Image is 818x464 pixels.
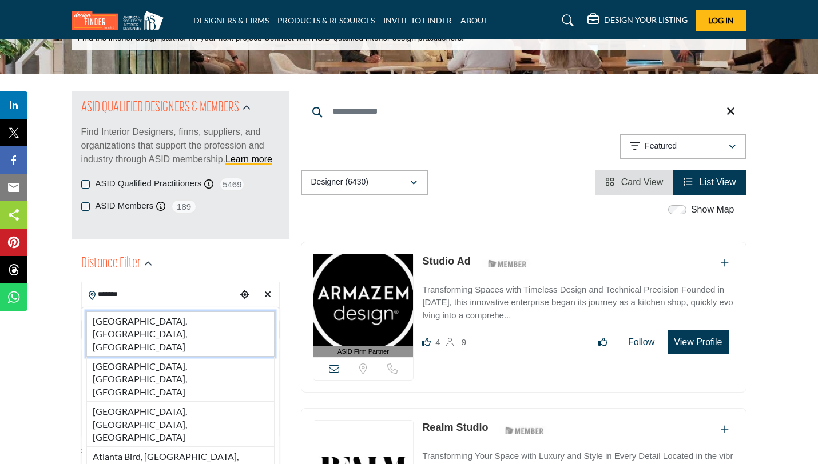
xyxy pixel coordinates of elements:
[595,170,673,195] li: Card View
[621,177,664,187] span: Card View
[86,311,275,357] li: [GEOGRAPHIC_DATA], [GEOGRAPHIC_DATA], [GEOGRAPHIC_DATA]
[383,15,452,25] a: INVITE TO FINDER
[82,283,236,306] input: Search Location
[236,283,253,307] div: Choose your current location
[422,255,470,267] a: Studio Ad
[422,422,488,433] a: Realm Studio
[96,199,154,213] label: ASID Members
[691,203,734,217] label: Show Map
[171,199,197,214] span: 189
[605,177,663,187] a: View Card
[460,15,488,25] a: ABOUT
[435,337,440,347] span: 4
[301,170,428,195] button: Designer (6430)
[721,425,729,434] a: Add To List
[337,347,389,357] span: ASID Firm Partner
[277,15,375,25] a: PRODUCTS & RESOURCES
[673,170,746,195] li: List View
[86,402,275,447] li: [GEOGRAPHIC_DATA], [GEOGRAPHIC_DATA], [GEOGRAPHIC_DATA]
[604,15,688,25] h5: DESIGN YOUR LISTING
[311,177,368,188] p: Designer (6430)
[193,15,269,25] a: DESIGNERS & FIRMS
[684,177,736,187] a: View List
[587,14,688,27] div: DESIGN YOUR LISTING
[499,423,550,437] img: ASID Members Badge Icon
[81,180,90,189] input: ASID Qualified Practitioners checkbox
[81,254,141,274] h2: Distance Filter
[259,283,276,307] div: Clear search location
[81,445,280,457] div: Search within:
[591,331,615,354] button: Like listing
[422,277,734,322] a: Transforming Spaces with Timeless Design and Technical Precision Founded in [DATE], this innovati...
[462,337,466,347] span: 9
[700,177,736,187] span: List View
[81,202,90,211] input: ASID Members checkbox
[620,134,746,159] button: Featured
[313,254,414,358] a: ASID Firm Partner
[313,254,414,346] img: Studio Ad
[482,257,533,271] img: ASID Members Badge Icon
[721,258,729,268] a: Add To List
[446,335,466,349] div: Followers
[422,254,470,269] p: Studio Ad
[81,98,239,118] h2: ASID QUALIFIED DESIGNERS & MEMBERS
[81,125,280,166] p: Find Interior Designers, firms, suppliers, and organizations that support the profession and indu...
[301,98,746,125] input: Search Keyword
[219,177,245,191] span: 5469
[645,141,677,152] p: Featured
[96,177,202,190] label: ASID Qualified Practitioners
[668,330,728,354] button: View Profile
[422,338,431,346] i: Likes
[72,11,169,30] img: Site Logo
[86,357,275,402] li: [GEOGRAPHIC_DATA], [GEOGRAPHIC_DATA], [GEOGRAPHIC_DATA]
[225,154,272,164] a: Learn more
[621,331,662,354] button: Follow
[422,420,488,435] p: Realm Studio
[422,283,734,322] p: Transforming Spaces with Timeless Design and Technical Precision Founded in [DATE], this innovati...
[696,10,746,31] button: Log In
[708,15,734,25] span: Log In
[551,11,581,30] a: Search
